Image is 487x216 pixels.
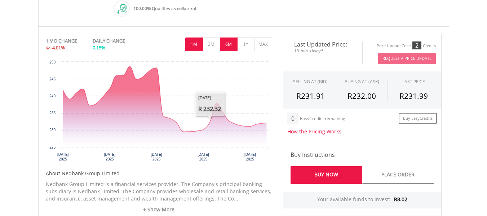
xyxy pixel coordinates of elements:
[377,43,411,49] div: Price Update Cost:
[46,181,272,202] p: Nedbank Group Limited is a financial services provider. The Company's principal banking subsidiar...
[46,58,272,166] div: Chart. Highcharts interactive chart.
[394,196,407,203] span: R8.02
[49,128,56,132] text: 230
[291,150,434,159] h4: Buy Instructions
[347,91,376,101] span: R232.00
[117,4,127,14] img: collateral-qualifying-green.svg
[46,58,272,166] svg: Interactive chart
[399,91,428,101] span: R231.99
[57,153,68,161] text: [DATE] 2025
[289,47,357,54] span: 15-min. Delay*
[244,153,256,161] text: [DATE] 2025
[49,111,56,115] text: 235
[237,38,255,51] button: 1Y
[402,79,425,85] div: LAST PRICE
[46,38,77,44] div: 1 MO CHANGE
[362,166,434,184] a: Place Order
[46,170,272,177] h5: About Nedbank Group Limited
[49,145,56,149] text: 225
[46,206,272,213] a: + Show More
[185,38,203,51] button: 1M
[220,38,238,51] button: 6M
[287,128,341,135] a: How the Pricing Works
[203,38,220,51] button: 3M
[291,166,362,184] a: Buy Now
[293,79,328,85] div: SELLING AT (BID)
[133,5,196,12] span: 100.00% Qualifies as collateral
[399,113,437,124] a: Buy EasyCredits
[296,91,325,101] span: R231.91
[378,53,436,64] button: Request A Price Update
[49,94,56,98] text: 240
[104,153,115,161] text: [DATE] 2025
[93,44,105,51] span: 0.15%
[49,77,56,81] text: 245
[151,153,162,161] text: [DATE] 2025
[51,44,65,51] span: -4.01%
[93,38,149,44] div: DAILY CHANGE
[287,113,298,124] div: 0
[254,38,272,51] button: MAX
[300,116,345,122] div: EasyCredits remaining
[345,79,379,85] span: BUYING AT (ASK)
[198,153,209,161] text: [DATE] 2025
[423,43,436,49] div: Credits
[49,60,56,64] text: 250
[283,192,441,208] div: Your available funds to invest:
[412,41,421,49] div: 2
[289,41,357,47] span: Last Updated Price:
